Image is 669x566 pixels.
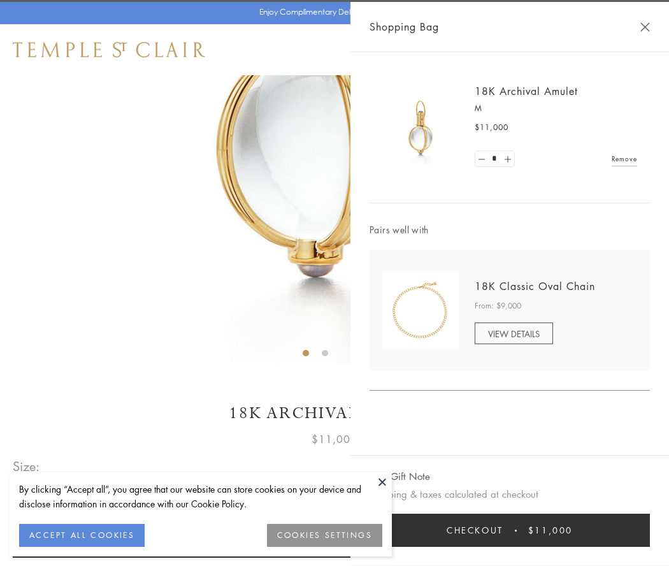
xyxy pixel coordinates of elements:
[19,482,382,511] div: By clicking “Accept all”, you agree that our website can store cookies on your device and disclos...
[612,152,637,166] a: Remove
[475,102,637,115] p: M
[312,431,357,447] span: $11,000
[13,456,41,477] span: Size:
[382,89,459,166] img: 18K Archival Amulet
[370,486,650,502] p: Shipping & taxes calculated at checkout
[370,222,650,237] span: Pairs well with
[370,18,439,35] span: Shopping Bag
[13,42,205,57] img: Temple St. Clair
[475,121,508,134] span: $11,000
[13,402,656,424] h1: 18K Archival Amulet
[447,523,503,537] span: Checkout
[475,323,553,344] a: VIEW DETAILS
[488,328,540,340] span: VIEW DETAILS
[640,22,650,32] button: Close Shopping Bag
[501,151,514,167] a: Set quantity to 2
[475,279,595,293] a: 18K Classic Oval Chain
[267,524,382,547] button: COOKIES SETTINGS
[475,151,488,167] a: Set quantity to 0
[370,514,650,547] button: Checkout $11,000
[382,272,459,349] img: N88865-OV18
[19,524,145,547] button: ACCEPT ALL COOKIES
[528,523,573,537] span: $11,000
[475,84,578,98] a: 18K Archival Amulet
[475,300,521,312] span: From: $9,000
[259,6,404,18] p: Enjoy Complimentary Delivery & Returns
[370,468,430,484] button: Add Gift Note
